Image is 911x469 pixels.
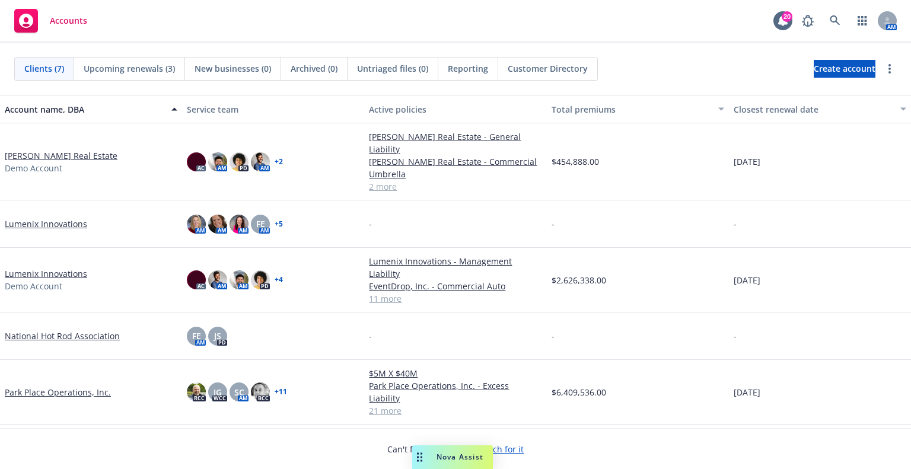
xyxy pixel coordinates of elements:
[291,62,337,75] span: Archived (0)
[24,62,64,75] span: Clients (7)
[369,130,541,155] a: [PERSON_NAME] Real Estate - General Liability
[734,274,760,286] span: [DATE]
[814,60,875,78] a: Create account
[369,292,541,305] a: 11 more
[369,280,541,292] a: EventDrop, Inc. - Commercial Auto
[187,270,206,289] img: photo
[214,330,221,342] span: JS
[187,382,206,401] img: photo
[251,270,270,289] img: photo
[369,218,372,230] span: -
[387,443,524,455] span: Can't find an account?
[187,103,359,116] div: Service team
[782,11,792,22] div: 20
[448,62,488,75] span: Reporting
[214,386,222,398] span: JG
[5,103,164,116] div: Account name, DBA
[192,330,201,342] span: FE
[275,388,287,395] a: + 11
[552,274,606,286] span: $2,626,338.00
[275,276,283,283] a: + 4
[734,103,893,116] div: Closest renewal date
[208,215,227,234] img: photo
[5,218,87,230] a: Lumenix Innovations
[437,452,483,462] span: Nova Assist
[208,270,227,289] img: photo
[369,103,541,116] div: Active policies
[187,215,206,234] img: photo
[883,62,897,76] a: more
[275,158,283,165] a: + 2
[851,9,874,33] a: Switch app
[5,162,62,174] span: Demo Account
[734,330,737,342] span: -
[275,221,283,228] a: + 5
[251,382,270,401] img: photo
[547,95,729,123] button: Total premiums
[195,62,271,75] span: New businesses (0)
[552,218,555,230] span: -
[5,280,62,292] span: Demo Account
[84,62,175,75] span: Upcoming renewals (3)
[230,215,249,234] img: photo
[187,152,206,171] img: photo
[369,180,541,193] a: 2 more
[369,155,541,180] a: [PERSON_NAME] Real Estate - Commercial Umbrella
[734,218,737,230] span: -
[357,62,428,75] span: Untriaged files (0)
[208,152,227,171] img: photo
[412,445,427,469] div: Drag to move
[729,95,911,123] button: Closest renewal date
[9,4,92,37] a: Accounts
[5,267,87,280] a: Lumenix Innovations
[552,330,555,342] span: -
[369,379,541,404] a: Park Place Operations, Inc. - Excess Liability
[369,404,541,417] a: 21 more
[234,386,244,398] span: SC
[256,218,265,230] span: FE
[5,330,120,342] a: National Hot Rod Association
[369,255,541,280] a: Lumenix Innovations - Management Liability
[796,9,820,33] a: Report a Bug
[369,330,372,342] span: -
[814,58,875,80] span: Create account
[508,62,588,75] span: Customer Directory
[552,155,599,168] span: $454,888.00
[5,386,111,398] a: Park Place Operations, Inc.
[823,9,847,33] a: Search
[734,155,760,168] span: [DATE]
[734,386,760,398] span: [DATE]
[50,16,87,25] span: Accounts
[552,386,606,398] span: $6,409,536.00
[251,152,270,171] img: photo
[369,367,541,379] a: $5M X $40M
[182,95,364,123] button: Service team
[5,149,117,162] a: [PERSON_NAME] Real Estate
[230,270,249,289] img: photo
[230,152,249,171] img: photo
[475,444,524,455] a: Search for it
[412,445,493,469] button: Nova Assist
[552,103,711,116] div: Total premiums
[364,95,546,123] button: Active policies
